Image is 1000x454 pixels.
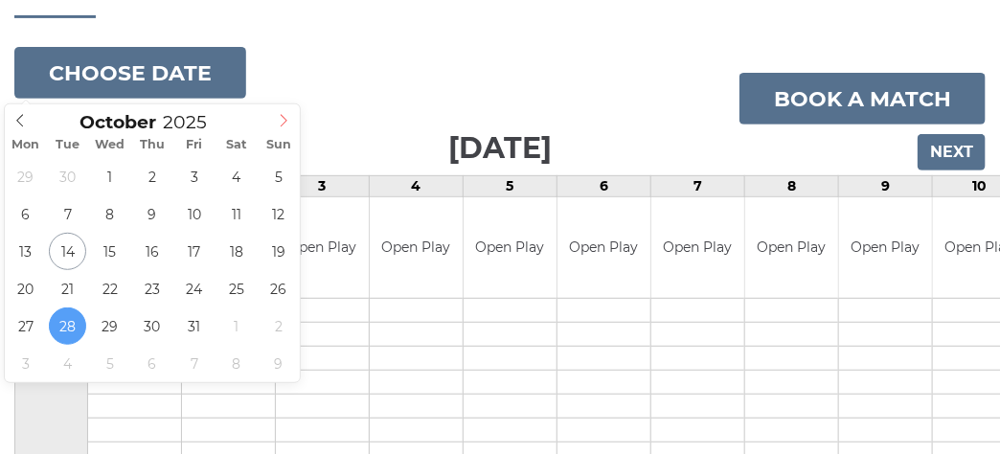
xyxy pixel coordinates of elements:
[133,158,170,195] span: October 2, 2025
[839,176,933,197] td: 9
[91,195,128,233] span: October 8, 2025
[133,270,170,307] span: October 23, 2025
[80,114,156,132] span: Scroll to increment
[7,158,44,195] span: September 29, 2025
[260,195,297,233] span: October 12, 2025
[464,176,557,197] td: 5
[49,270,86,307] span: October 21, 2025
[14,47,246,99] button: Choose date
[739,73,986,125] a: Book a match
[557,176,651,197] td: 6
[7,270,44,307] span: October 20, 2025
[175,195,213,233] span: October 10, 2025
[217,345,255,382] span: November 8, 2025
[217,307,255,345] span: November 1, 2025
[91,158,128,195] span: October 1, 2025
[557,197,650,298] td: Open Play
[276,176,370,197] td: 3
[47,139,89,151] span: Tue
[91,345,128,382] span: November 5, 2025
[156,111,231,133] input: Scroll to increment
[133,345,170,382] span: November 6, 2025
[260,158,297,195] span: October 5, 2025
[133,233,170,270] span: October 16, 2025
[91,270,128,307] span: October 22, 2025
[5,139,47,151] span: Mon
[49,307,86,345] span: October 28, 2025
[175,158,213,195] span: October 3, 2025
[276,197,369,298] td: Open Play
[260,307,297,345] span: November 2, 2025
[91,233,128,270] span: October 15, 2025
[133,307,170,345] span: October 30, 2025
[217,233,255,270] span: October 18, 2025
[260,270,297,307] span: October 26, 2025
[7,345,44,382] span: November 3, 2025
[651,197,744,298] td: Open Play
[217,195,255,233] span: October 11, 2025
[217,270,255,307] span: October 25, 2025
[49,195,86,233] span: October 7, 2025
[260,233,297,270] span: October 19, 2025
[175,233,213,270] span: October 17, 2025
[7,307,44,345] span: October 27, 2025
[131,139,173,151] span: Thu
[175,270,213,307] span: October 24, 2025
[260,345,297,382] span: November 9, 2025
[49,345,86,382] span: November 4, 2025
[258,139,300,151] span: Sun
[173,139,216,151] span: Fri
[464,197,557,298] td: Open Play
[7,195,44,233] span: October 6, 2025
[839,197,932,298] td: Open Play
[651,176,745,197] td: 7
[918,134,986,170] input: Next
[370,197,463,298] td: Open Play
[217,158,255,195] span: October 4, 2025
[49,158,86,195] span: September 30, 2025
[133,195,170,233] span: October 9, 2025
[49,233,86,270] span: October 14, 2025
[745,176,839,197] td: 8
[370,176,464,197] td: 4
[175,307,213,345] span: October 31, 2025
[175,345,213,382] span: November 7, 2025
[216,139,258,151] span: Sat
[7,233,44,270] span: October 13, 2025
[89,139,131,151] span: Wed
[745,197,838,298] td: Open Play
[91,307,128,345] span: October 29, 2025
